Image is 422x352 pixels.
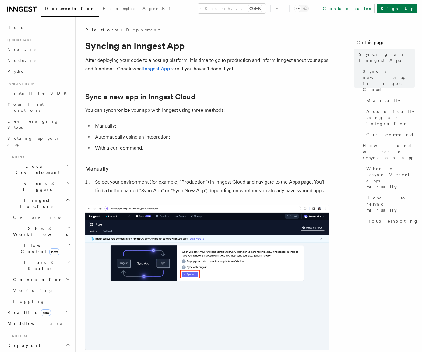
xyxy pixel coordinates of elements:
span: AgentKit [142,6,175,11]
a: Next.js [5,44,72,55]
a: When to resync Vercel apps manually [364,163,415,192]
div: Inngest Functions [5,212,72,307]
span: Versioning [13,288,53,293]
span: Examples [103,6,135,11]
span: new [41,309,51,316]
span: Platform [5,334,27,339]
a: Node.js [5,55,72,66]
span: Node.js [7,58,36,63]
a: Troubleshooting [360,216,415,227]
span: Logging [13,299,45,304]
a: Logging [11,296,72,307]
a: Python [5,66,72,77]
a: How and when to resync an app [360,140,415,163]
button: Flow Controlnew [11,240,72,257]
a: Manually [364,95,415,106]
a: Documentation [41,2,99,17]
li: Manually; [93,122,329,130]
a: Versioning [11,285,72,296]
p: After deploying your code to a hosting platform, it is time to go to production and inform Innges... [85,56,329,73]
span: Deployment [5,342,40,348]
a: Contact sales [319,4,375,13]
span: Home [7,24,24,30]
li: With a curl command. [93,144,329,152]
span: Python [7,69,30,74]
a: Sign Up [377,4,417,13]
a: Deployment [126,27,160,33]
span: Your first Functions [7,102,44,113]
li: Automatically using an integration; [93,133,329,141]
span: Quick start [5,38,31,43]
span: Sync a new app in Inngest Cloud [363,68,415,93]
span: When to resync Vercel apps manually [366,166,415,190]
span: Local Development [5,163,66,175]
span: Steps & Workflows [11,225,68,238]
h4: On this page [357,39,415,49]
button: Realtimenew [5,307,72,318]
span: Install the SDK [7,91,70,96]
a: AgentKit [139,2,178,16]
a: Syncing an Inngest App [357,49,415,66]
span: Inngest Functions [5,197,66,209]
span: How to resync manually [366,195,415,213]
a: Manually [85,164,109,173]
span: Realtime [5,309,51,315]
a: Leveraging Steps [5,116,72,133]
button: Events & Triggers [5,178,72,195]
button: Search...Ctrl+K [198,4,266,13]
span: Curl command [366,132,414,138]
span: Troubleshooting [363,218,418,224]
button: Deployment [5,340,72,351]
span: Cancellation [11,276,63,283]
span: Next.js [7,47,36,52]
span: Inngest tour [5,82,34,86]
span: Manually [366,97,400,104]
button: Toggle dark mode [294,5,309,12]
li: Select your environment (for example, "Production") in Inngest Cloud and navigate to the Apps pag... [93,178,329,195]
img: Inngest Cloud screen with sync App button when you have no apps synced yet [85,205,329,350]
a: Inngest Apps [143,66,172,72]
a: Automatically using an integration [364,106,415,129]
h1: Syncing an Inngest App [85,40,329,51]
button: Errors & Retries [11,257,72,274]
button: Steps & Workflows [11,223,72,240]
button: Cancellation [11,274,72,285]
span: Syncing an Inngest App [359,51,415,63]
a: Sync a new app in Inngest Cloud [360,66,415,95]
span: Flow Control [11,242,67,255]
button: Inngest Functions [5,195,72,212]
p: You can synchronize your app with Inngest using three methods: [85,106,329,114]
span: Errors & Retries [11,259,66,272]
span: Setting up your app [7,136,60,147]
a: Overview [11,212,72,223]
kbd: Ctrl+K [248,5,262,12]
span: Events & Triggers [5,180,66,192]
span: Overview [13,215,76,220]
button: Local Development [5,161,72,178]
span: Middleware [5,320,63,326]
button: Middleware [5,318,72,329]
span: Platform [85,27,118,33]
a: Install the SDK [5,88,72,99]
span: Documentation [45,6,95,11]
span: Automatically using an integration [366,108,415,127]
span: new [49,248,59,255]
a: Sync a new app in Inngest Cloud [85,93,195,101]
a: Your first Functions [5,99,72,116]
a: Setting up your app [5,133,72,150]
a: Examples [99,2,139,16]
span: Leveraging Steps [7,119,59,130]
a: Curl command [364,129,415,140]
a: Home [5,22,72,33]
a: How to resync manually [364,192,415,216]
span: Features [5,155,25,160]
span: How and when to resync an app [363,143,415,161]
